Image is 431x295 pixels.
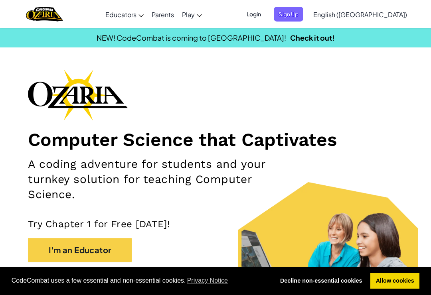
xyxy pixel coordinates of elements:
a: deny cookies [275,273,368,289]
img: Home [26,6,63,22]
button: I'm an Educator [28,238,132,262]
img: Ozaria branding logo [28,69,128,120]
a: Check it out! [290,33,335,42]
a: Play [178,4,206,25]
a: Ozaria by CodeCombat logo [26,6,63,22]
span: Educators [105,10,136,19]
a: Educators [101,4,148,25]
span: NEW! CodeCombat is coming to [GEOGRAPHIC_DATA]! [97,33,286,42]
a: allow cookies [370,273,419,289]
a: learn more about cookies [186,275,229,287]
p: Try Chapter 1 for Free [DATE]! [28,218,403,230]
button: Sign Up [274,7,303,22]
span: CodeCombat uses a few essential and non-essential cookies. [12,275,269,287]
a: English ([GEOGRAPHIC_DATA]) [309,4,411,25]
span: English ([GEOGRAPHIC_DATA]) [313,10,407,19]
span: Play [182,10,195,19]
h1: Computer Science that Captivates [28,128,403,151]
h2: A coding adventure for students and your turnkey solution for teaching Computer Science. [28,157,279,202]
button: Login [242,7,266,22]
a: Parents [148,4,178,25]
